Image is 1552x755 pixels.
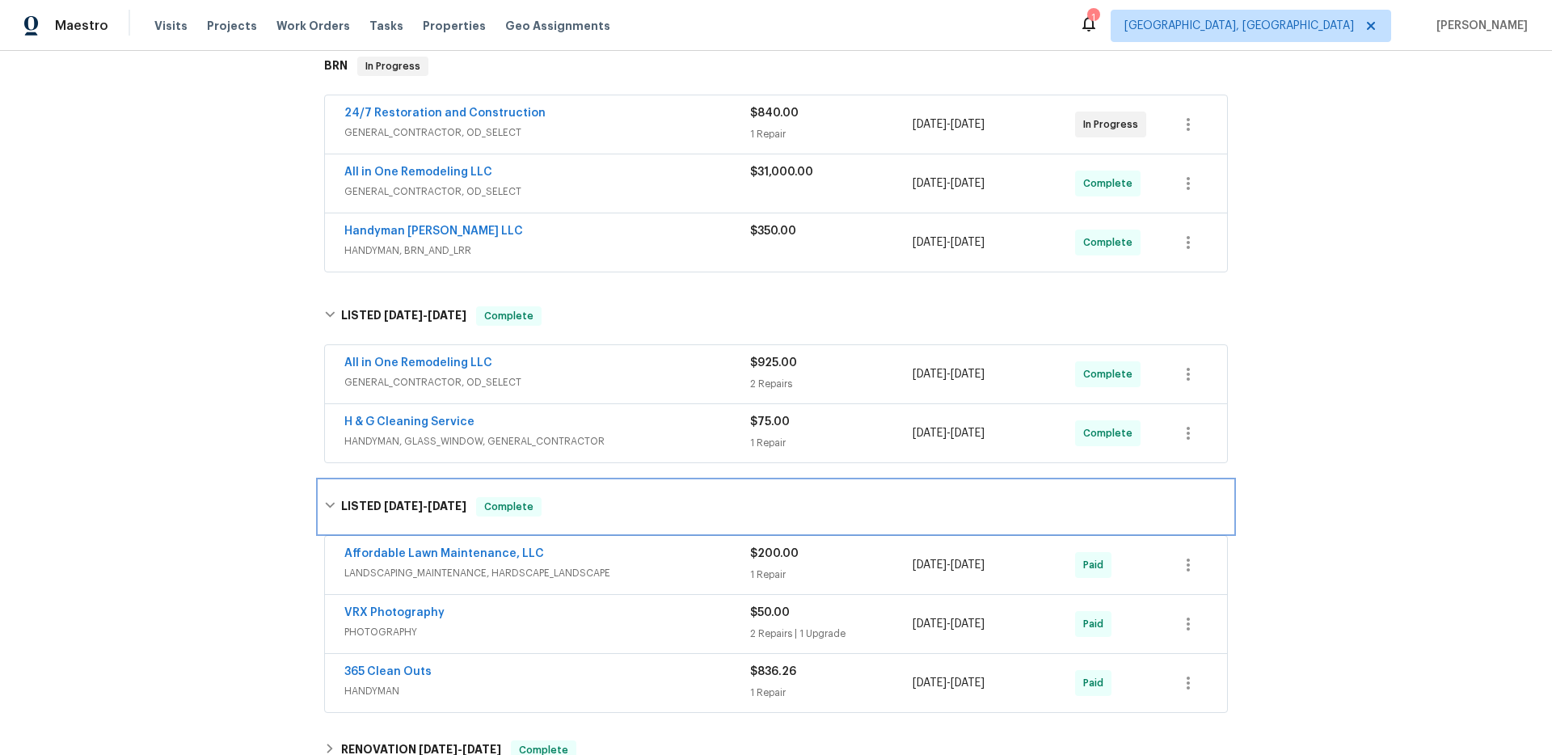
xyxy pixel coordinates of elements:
[419,744,501,755] span: -
[1430,18,1528,34] span: [PERSON_NAME]
[913,175,985,192] span: -
[319,40,1233,92] div: BRN In Progress
[344,183,750,200] span: GENERAL_CONTRACTOR, OD_SELECT
[341,497,466,517] h6: LISTED
[344,167,492,178] a: All in One Remodeling LLC
[951,119,985,130] span: [DATE]
[369,20,403,32] span: Tasks
[913,677,947,689] span: [DATE]
[750,435,913,451] div: 1 Repair
[913,178,947,189] span: [DATE]
[750,357,797,369] span: $925.00
[1087,10,1099,26] div: 1
[462,744,501,755] span: [DATE]
[750,226,796,237] span: $350.00
[913,618,947,630] span: [DATE]
[951,428,985,439] span: [DATE]
[951,618,985,630] span: [DATE]
[1083,675,1110,691] span: Paid
[750,376,913,392] div: 2 Repairs
[1083,425,1139,441] span: Complete
[384,500,466,512] span: -
[750,126,913,142] div: 1 Repair
[951,237,985,248] span: [DATE]
[750,548,799,559] span: $200.00
[1083,234,1139,251] span: Complete
[384,310,466,321] span: -
[913,119,947,130] span: [DATE]
[344,108,546,119] a: 24/7 Restoration and Construction
[951,178,985,189] span: [DATE]
[344,124,750,141] span: GENERAL_CONTRACTOR, OD_SELECT
[344,357,492,369] a: All in One Remodeling LLC
[384,310,423,321] span: [DATE]
[913,116,985,133] span: -
[341,306,466,326] h6: LISTED
[951,677,985,689] span: [DATE]
[344,565,750,581] span: LANDSCAPING_MAINTENANCE, HARDSCAPE_LANDSCAPE
[319,481,1233,533] div: LISTED [DATE]-[DATE]Complete
[1083,616,1110,632] span: Paid
[750,108,799,119] span: $840.00
[478,499,540,515] span: Complete
[750,685,913,701] div: 1 Repair
[1083,116,1145,133] span: In Progress
[750,416,790,428] span: $75.00
[419,744,458,755] span: [DATE]
[750,666,796,677] span: $836.26
[750,626,913,642] div: 2 Repairs | 1 Upgrade
[951,369,985,380] span: [DATE]
[913,616,985,632] span: -
[913,675,985,691] span: -
[913,425,985,441] span: -
[750,567,913,583] div: 1 Repair
[478,308,540,324] span: Complete
[1083,366,1139,382] span: Complete
[750,607,790,618] span: $50.00
[344,416,474,428] a: H & G Cleaning Service
[913,559,947,571] span: [DATE]
[428,500,466,512] span: [DATE]
[344,548,544,559] a: Affordable Lawn Maintenance, LLC
[276,18,350,34] span: Work Orders
[505,18,610,34] span: Geo Assignments
[55,18,108,34] span: Maestro
[913,369,947,380] span: [DATE]
[750,167,813,178] span: $31,000.00
[359,58,427,74] span: In Progress
[1083,557,1110,573] span: Paid
[324,57,348,76] h6: BRN
[344,374,750,390] span: GENERAL_CONTRACTOR, OD_SELECT
[423,18,486,34] span: Properties
[951,559,985,571] span: [DATE]
[207,18,257,34] span: Projects
[344,683,750,699] span: HANDYMAN
[913,234,985,251] span: -
[344,433,750,449] span: HANDYMAN, GLASS_WINDOW, GENERAL_CONTRACTOR
[344,624,750,640] span: PHOTOGRAPHY
[913,428,947,439] span: [DATE]
[344,666,432,677] a: 365 Clean Outs
[384,500,423,512] span: [DATE]
[913,237,947,248] span: [DATE]
[154,18,188,34] span: Visits
[344,226,523,237] a: Handyman [PERSON_NAME] LLC
[344,607,445,618] a: VRX Photography
[913,366,985,382] span: -
[319,290,1233,342] div: LISTED [DATE]-[DATE]Complete
[344,243,750,259] span: HANDYMAN, BRN_AND_LRR
[428,310,466,321] span: [DATE]
[1083,175,1139,192] span: Complete
[1124,18,1354,34] span: [GEOGRAPHIC_DATA], [GEOGRAPHIC_DATA]
[913,557,985,573] span: -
